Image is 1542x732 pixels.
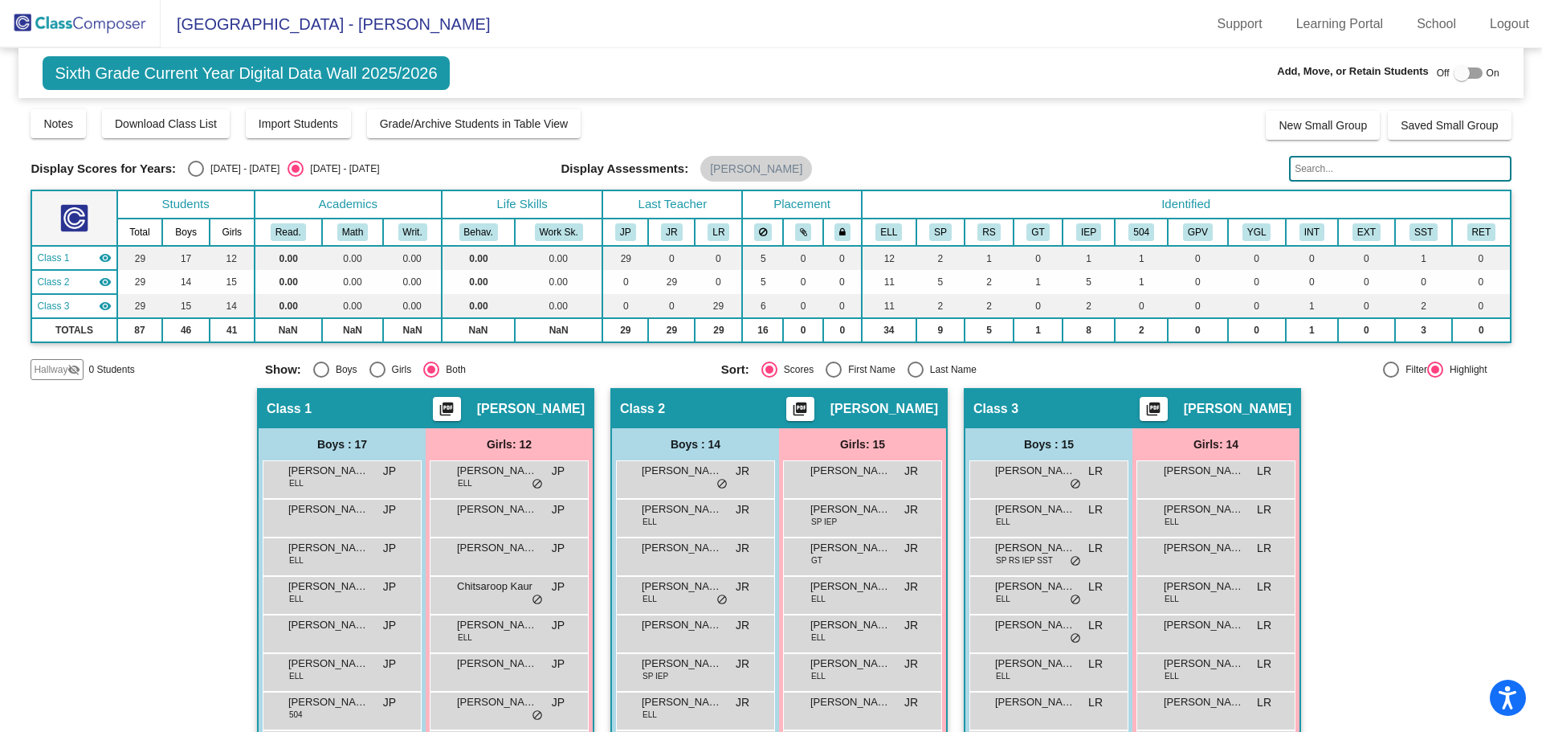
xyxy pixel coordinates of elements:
[383,294,442,318] td: 0.00
[708,223,729,241] button: LR
[811,516,837,528] span: SP IEP
[1338,219,1395,246] th: Extrovert
[288,501,369,517] span: [PERSON_NAME]
[255,246,322,270] td: 0.00
[1338,294,1395,318] td: 0
[1014,246,1063,270] td: 0
[117,270,163,294] td: 29
[1395,246,1452,270] td: 1
[1088,540,1103,557] span: LR
[31,109,86,138] button: Notes
[426,428,593,460] div: Girls: 12
[1279,119,1367,132] span: New Small Group
[265,362,301,377] span: Show:
[117,318,163,342] td: 87
[965,428,1132,460] div: Boys : 15
[602,219,648,246] th: Jessica Powell
[210,219,255,246] th: Girls
[383,463,396,480] span: JP
[1266,111,1380,140] button: New Small Group
[1228,294,1286,318] td: 0
[265,362,709,378] mat-radio-group: Select an option
[552,579,565,595] span: JP
[1164,463,1244,479] span: [PERSON_NAME]
[642,593,657,605] span: ELL
[162,246,210,270] td: 17
[783,246,822,270] td: 0
[1115,294,1168,318] td: 0
[161,11,490,37] span: [GEOGRAPHIC_DATA] - [PERSON_NAME]
[271,223,306,241] button: Read.
[329,362,357,377] div: Boys
[642,540,722,556] span: [PERSON_NAME]
[1063,246,1115,270] td: 1
[904,579,918,595] span: JR
[457,617,537,633] span: [PERSON_NAME]
[823,294,862,318] td: 0
[1401,119,1498,132] span: Saved Small Group
[1014,270,1063,294] td: 1
[117,219,163,246] th: Total
[102,109,230,138] button: Download Class List
[904,617,918,634] span: JR
[43,117,73,130] span: Notes
[31,162,176,176] span: Display Scores for Years:
[823,270,862,294] td: 0
[810,617,891,633] span: [PERSON_NAME]
[1063,294,1115,318] td: 2
[37,299,69,313] span: Class 3
[442,190,602,219] th: Life Skills
[1477,11,1542,37] a: Logout
[1452,246,1510,270] td: 0
[117,190,255,219] th: Students
[1165,593,1179,605] span: ELL
[515,294,602,318] td: 0.00
[1088,579,1103,595] span: LR
[288,617,369,633] span: [PERSON_NAME]
[1228,318,1286,342] td: 0
[1289,156,1511,182] input: Search...
[742,219,783,246] th: Keep away students
[246,109,351,138] button: Import Students
[532,478,543,491] span: do_not_disturb_alt
[561,162,689,176] span: Display Assessments:
[1409,223,1438,241] button: SST
[916,318,965,342] td: 9
[642,501,722,517] span: [PERSON_NAME]
[602,190,742,219] th: Last Teacher
[1088,463,1103,480] span: LR
[1338,270,1395,294] td: 0
[602,270,648,294] td: 0
[965,246,1014,270] td: 1
[995,501,1075,517] span: [PERSON_NAME]
[642,579,722,595] span: [PERSON_NAME] M [PERSON_NAME]
[695,318,742,342] td: 29
[442,318,515,342] td: NaN
[1452,219,1510,246] th: Retained
[996,516,1010,528] span: ELL
[1487,66,1499,80] span: On
[255,190,442,219] th: Academics
[458,477,472,489] span: ELL
[162,294,210,318] td: 15
[716,478,728,491] span: do_not_disturb_alt
[383,579,396,595] span: JP
[648,219,695,246] th: Joe Robinson
[322,246,383,270] td: 0.00
[904,463,918,480] span: JR
[515,270,602,294] td: 0.00
[995,540,1075,556] span: [PERSON_NAME]
[642,463,722,479] span: [PERSON_NAME]
[552,501,565,518] span: JP
[1144,401,1163,423] mat-icon: picture_as_pdf
[1395,270,1452,294] td: 0
[304,162,379,176] div: [DATE] - [DATE]
[1404,11,1469,37] a: School
[602,318,648,342] td: 29
[117,246,163,270] td: 29
[1184,401,1291,417] span: [PERSON_NAME]
[779,428,946,460] div: Girls: 15
[383,540,396,557] span: JP
[1063,318,1115,342] td: 8
[383,501,396,518] span: JP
